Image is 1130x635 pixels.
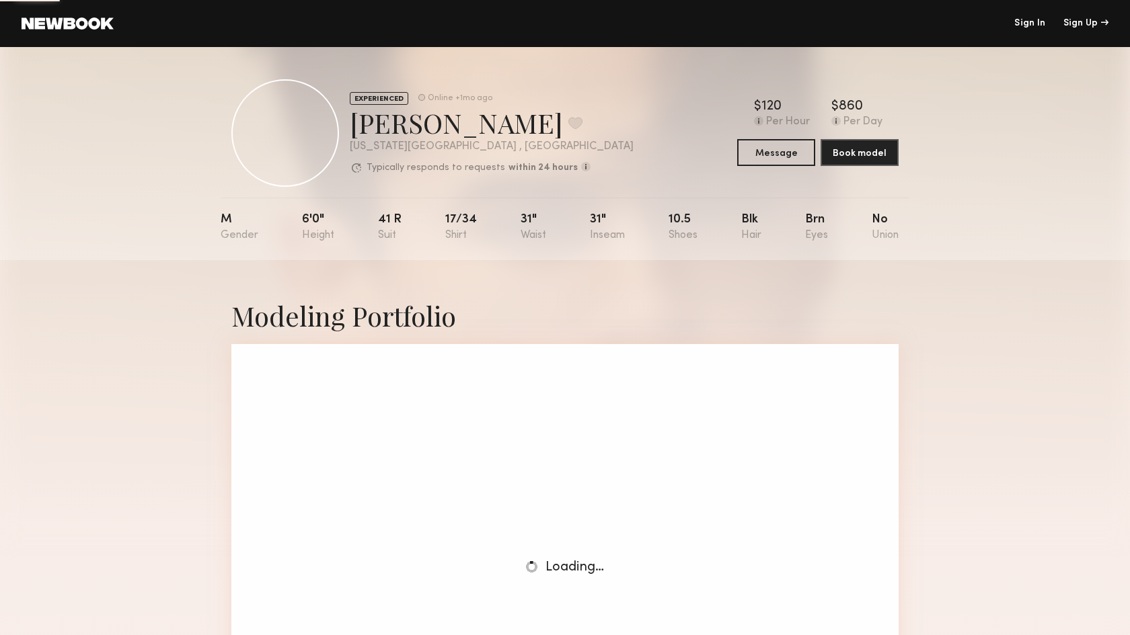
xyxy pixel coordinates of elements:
div: Modeling Portfolio [231,298,899,333]
button: Book model [821,139,899,166]
div: 31" [590,214,625,241]
div: 120 [761,100,782,114]
div: Per Hour [766,116,810,128]
div: [PERSON_NAME] [350,105,634,140]
div: 17/34 [445,214,477,241]
div: $ [754,100,761,114]
div: No [872,214,899,241]
div: 10.5 [669,214,698,241]
div: $ [831,100,839,114]
div: EXPERIENCED [350,92,408,105]
div: 860 [839,100,863,114]
div: Sign Up [1063,19,1108,28]
p: Typically responds to requests [367,163,505,173]
div: Blk [741,214,761,241]
div: 6'0" [302,214,334,241]
div: [US_STATE][GEOGRAPHIC_DATA] , [GEOGRAPHIC_DATA] [350,141,634,153]
a: Sign In [1014,19,1045,28]
div: Online +1mo ago [428,94,492,103]
div: Per Day [843,116,882,128]
div: M [221,214,258,241]
div: Brn [805,214,828,241]
div: 41 r [378,214,402,241]
button: Message [737,139,815,166]
div: 31" [521,214,546,241]
b: within 24 hours [509,163,578,173]
span: Loading… [545,561,604,574]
